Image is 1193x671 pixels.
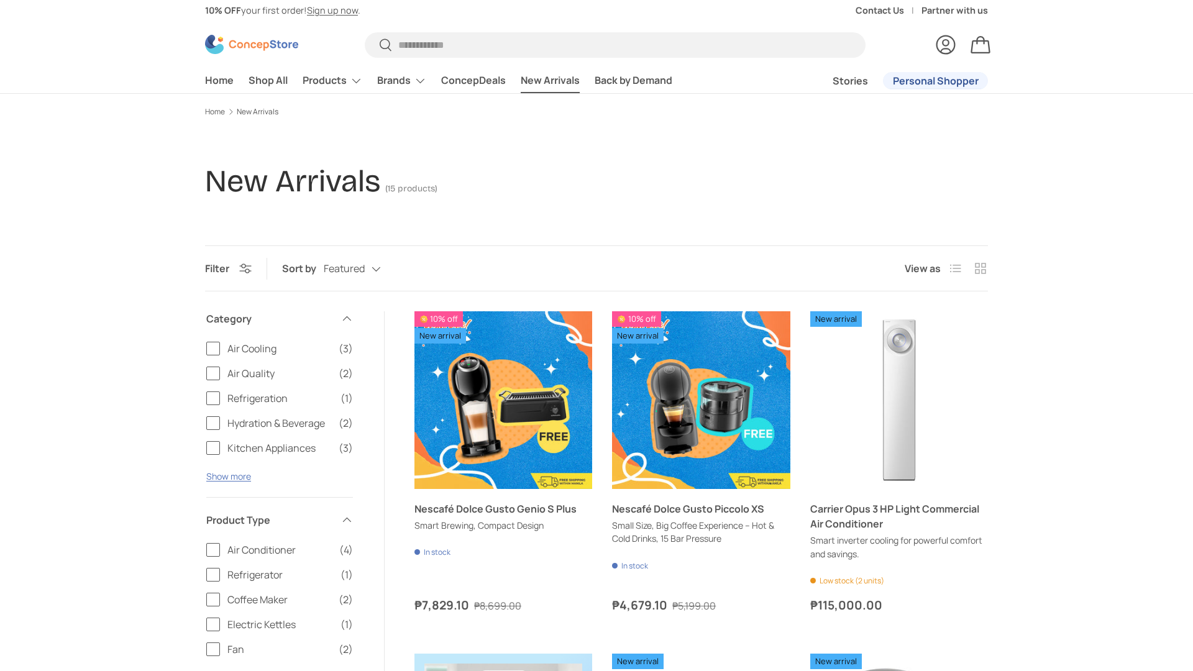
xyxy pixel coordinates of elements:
[206,498,353,542] summary: Product Type
[414,328,466,344] span: New arrival
[205,106,988,117] nav: Breadcrumbs
[227,341,331,356] span: Air Cooling
[227,617,333,632] span: Electric Kettles
[810,311,988,489] a: Carrier Opus 3 HP Light Commercial Air Conditioner
[205,163,380,199] h1: New Arrivals
[370,68,434,93] summary: Brands
[205,108,225,116] a: Home
[206,470,251,482] button: Show more
[205,4,241,16] strong: 10% OFF
[227,642,331,657] span: Fan
[810,311,862,327] span: New arrival
[307,4,358,16] a: Sign up now
[833,69,868,93] a: Stories
[205,262,229,275] span: Filter
[249,68,288,93] a: Shop All
[227,416,331,431] span: Hydration & Beverage
[803,68,988,93] nav: Secondary
[339,592,353,607] span: (2)
[205,262,252,275] button: Filter
[205,68,672,93] nav: Primary
[205,35,298,54] img: ConcepStore
[893,76,979,86] span: Personal Shopper
[612,328,664,344] span: New arrival
[206,513,333,527] span: Product Type
[237,108,278,116] a: New Arrivals
[205,4,360,17] p: your first order! .
[905,261,941,276] span: View as
[339,542,353,557] span: (4)
[377,68,426,93] a: Brands
[612,311,660,327] span: 10% off
[441,68,506,93] a: ConcepDeals
[206,311,333,326] span: Category
[414,311,463,327] span: 10% off
[810,502,979,531] a: Carrier Opus 3 HP Light Commercial Air Conditioner
[595,68,672,93] a: Back by Demand
[205,68,234,93] a: Home
[612,654,664,669] span: New arrival
[227,366,331,381] span: Air Quality
[339,416,353,431] span: (2)
[227,567,333,582] span: Refrigerator
[295,68,370,93] summary: Products
[883,72,988,89] a: Personal Shopper
[339,642,353,657] span: (2)
[810,654,862,669] span: New arrival
[414,311,592,489] a: Nescafé Dolce Gusto Genio S Plus
[921,4,988,17] a: Partner with us
[339,341,353,356] span: (3)
[324,258,406,280] button: Featured
[612,311,790,489] a: Nescafé Dolce Gusto Piccolo XS
[385,183,437,194] span: (15 products)
[206,296,353,341] summary: Category
[227,592,331,607] span: Coffee Maker
[341,617,353,632] span: (1)
[339,440,353,455] span: (3)
[612,502,764,516] a: Nescafé Dolce Gusto Piccolo XS
[282,261,324,276] label: Sort by
[856,4,921,17] a: Contact Us
[324,263,365,275] span: Featured
[341,391,353,406] span: (1)
[339,366,353,381] span: (2)
[341,567,353,582] span: (1)
[227,391,333,406] span: Refrigeration
[414,502,577,516] a: Nescafé Dolce Gusto Genio S Plus
[521,68,580,93] a: New Arrivals
[303,68,362,93] a: Products
[810,311,988,489] img: https://concepstore.ph/products/carrier-opus-3-hp-light-commercial-air-conditioner
[227,542,332,557] span: Air Conditioner
[227,440,331,455] span: Kitchen Appliances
